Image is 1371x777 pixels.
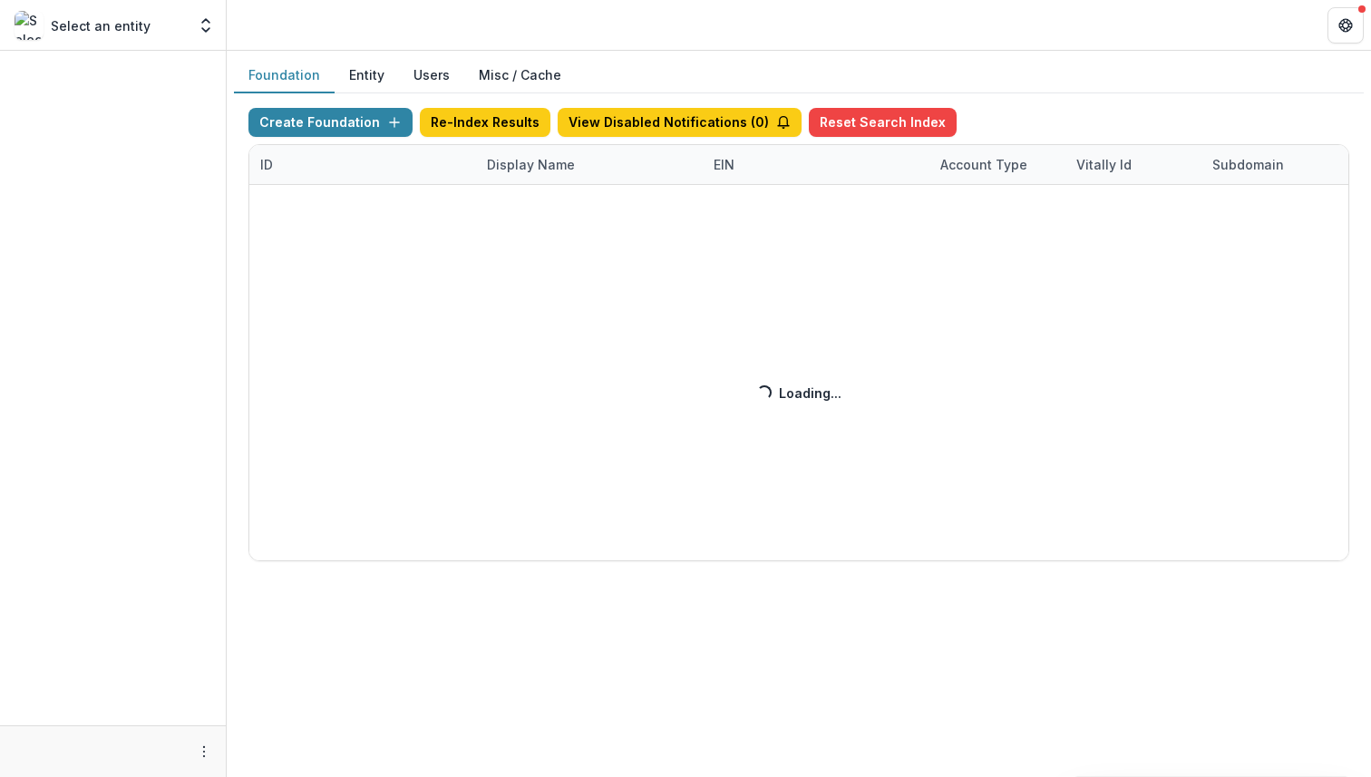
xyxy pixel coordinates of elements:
[51,16,151,35] p: Select an entity
[15,11,44,40] img: Select an entity
[335,58,399,93] button: Entity
[399,58,464,93] button: Users
[193,741,215,762] button: More
[193,7,219,44] button: Open entity switcher
[1327,7,1364,44] button: Get Help
[464,58,576,93] button: Misc / Cache
[234,58,335,93] button: Foundation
